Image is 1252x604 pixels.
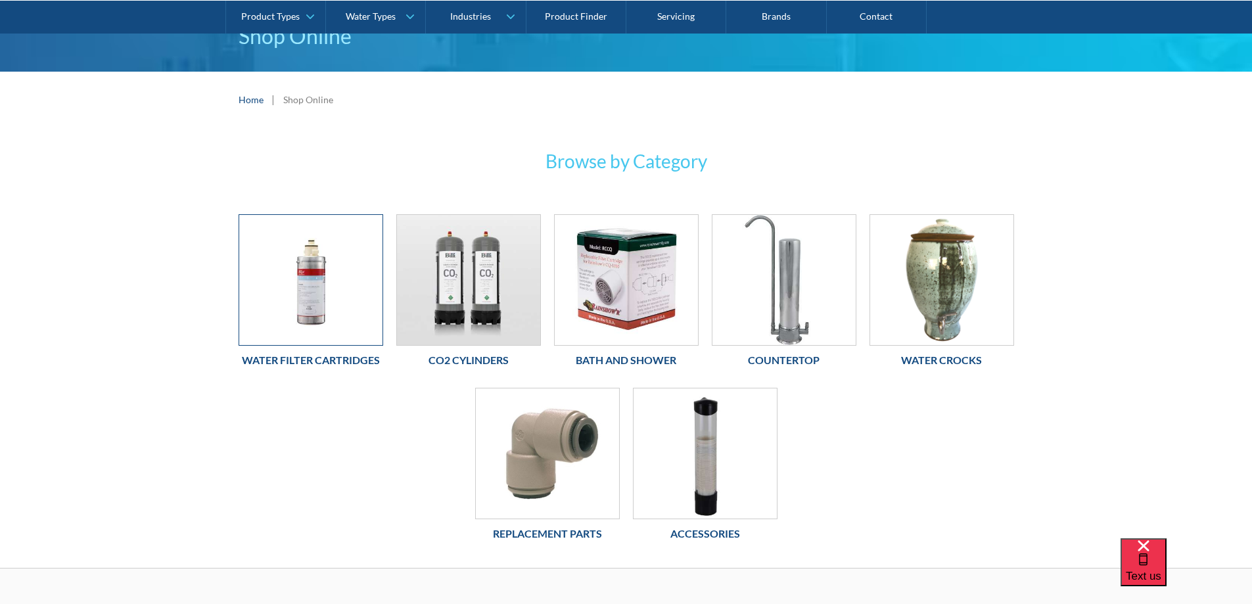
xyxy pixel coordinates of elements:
[475,526,620,542] h6: Replacement Parts
[554,352,699,368] h6: Bath and Shower
[633,388,777,548] a: AccessoriesAccessories
[397,215,540,345] img: Co2 Cylinders
[283,93,333,106] div: Shop Online
[554,214,699,375] a: Bath and ShowerBath and Shower
[870,215,1013,345] img: Water Crocks
[869,352,1014,368] h6: Water Crocks
[1121,538,1252,604] iframe: podium webchat widget bubble
[239,93,264,106] a: Home
[346,11,396,22] div: Water Types
[634,388,777,519] img: Accessories
[633,526,777,542] h6: Accessories
[370,147,883,175] h3: Browse by Category
[555,215,698,345] img: Bath and Shower
[476,388,619,519] img: Replacement Parts
[241,11,300,22] div: Product Types
[450,11,491,22] div: Industries
[712,214,856,375] a: CountertopCountertop
[712,215,856,345] img: Countertop
[270,91,277,107] div: |
[239,20,1014,52] h1: Shop Online
[712,352,856,368] h6: Countertop
[239,215,383,345] img: Water Filter Cartridges
[239,352,383,368] h6: Water Filter Cartridges
[475,388,620,548] a: Replacement PartsReplacement Parts
[396,352,541,368] h6: Co2 Cylinders
[869,214,1014,375] a: Water CrocksWater Crocks
[396,214,541,375] a: Co2 CylindersCo2 Cylinders
[239,214,383,375] a: Water Filter CartridgesWater Filter Cartridges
